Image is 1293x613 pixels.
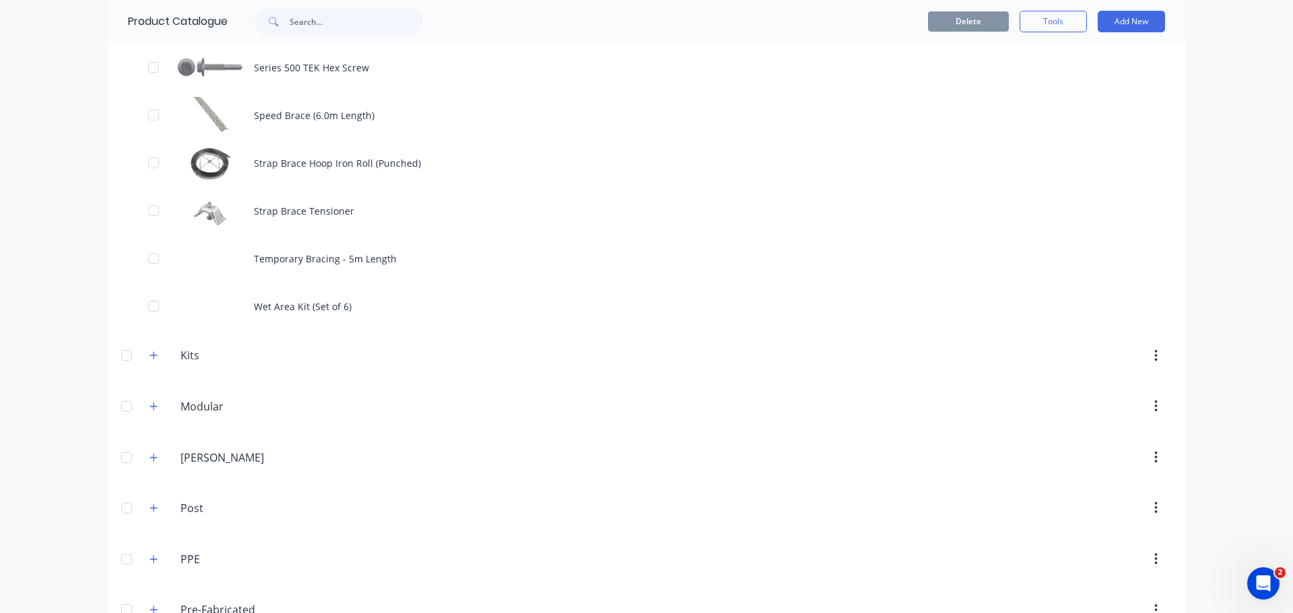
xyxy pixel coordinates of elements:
input: Enter category name [180,500,345,516]
input: Enter category name [180,551,345,567]
input: Enter category name [180,347,345,363]
div: Series 500 TEK Hex ScrewSeries 500 TEK Hex Screw [108,44,1185,92]
input: Search... [290,8,423,35]
span: 2 [1275,567,1286,578]
input: Enter category name [180,449,345,466]
iframe: Intercom live chat [1247,567,1280,600]
div: Wet Area Kit (Set of 6) [108,283,1185,330]
button: Tools [1020,11,1087,32]
div: Temporary Bracing - 5m Length [108,235,1185,283]
div: Strap Brace TensionerStrap Brace Tensioner [108,187,1185,235]
button: Add New [1098,11,1165,32]
div: Strap Brace Hoop Iron Roll (Punched)Strap Brace Hoop Iron Roll (Punched) [108,139,1185,187]
div: Speed Brace (6.0m Length)Speed Brace (6.0m Length) [108,92,1185,139]
button: Delete [928,11,1009,32]
input: Enter category name [180,398,345,414]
